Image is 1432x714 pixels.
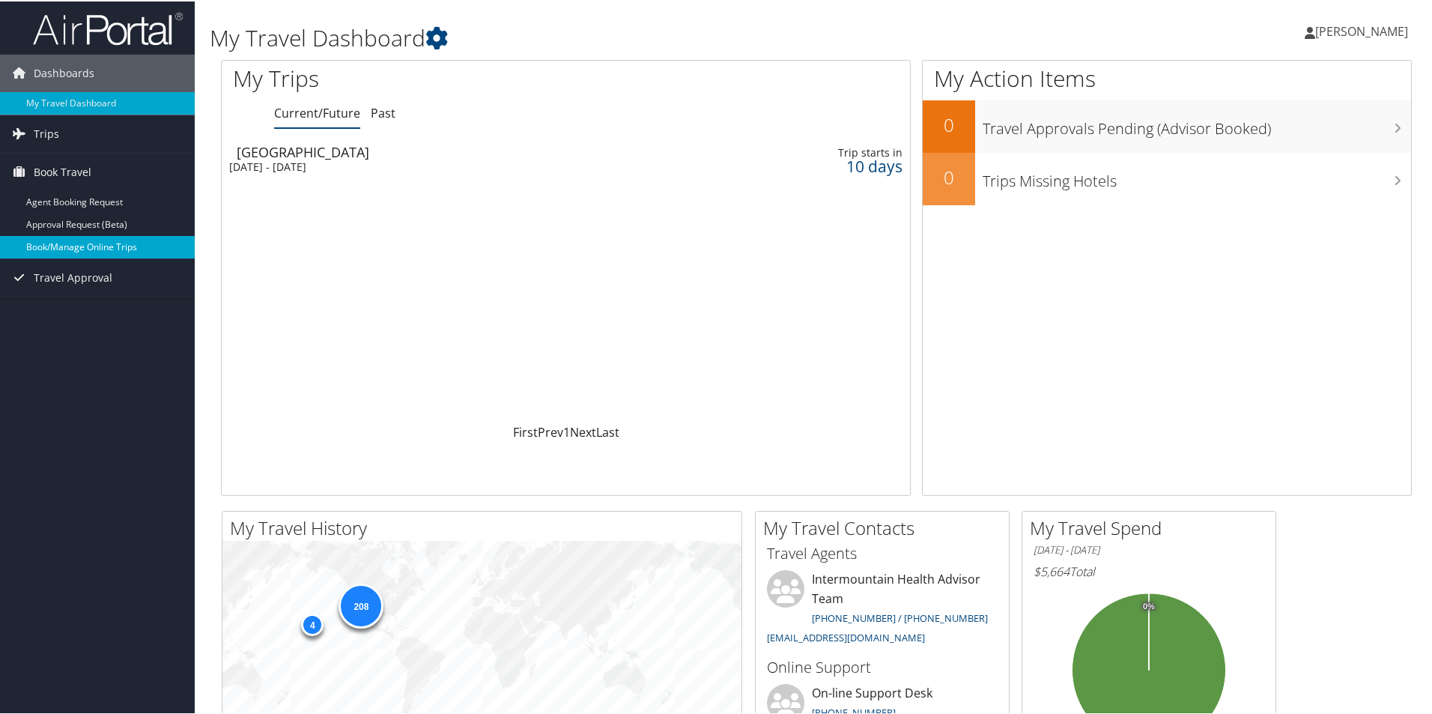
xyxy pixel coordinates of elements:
a: [EMAIL_ADDRESS][DOMAIN_NAME] [767,629,925,643]
span: Trips [34,114,59,151]
h2: My Travel History [230,514,741,539]
tspan: 0% [1143,601,1155,610]
h1: My Travel Dashboard [210,21,1019,52]
a: [PERSON_NAME] [1305,7,1423,52]
span: Travel Approval [34,258,112,295]
a: Prev [538,423,563,439]
h2: 0 [923,163,975,189]
h3: Travel Approvals Pending (Advisor Booked) [983,109,1411,138]
span: Book Travel [34,152,91,190]
h3: Online Support [767,656,998,677]
div: [GEOGRAPHIC_DATA] [237,144,664,157]
h1: My Trips [233,61,612,93]
h3: Travel Agents [767,542,998,563]
span: [PERSON_NAME] [1315,22,1408,38]
h2: My Travel Spend [1030,514,1275,539]
h6: Total [1034,562,1264,578]
h2: My Travel Contacts [763,514,1009,539]
img: airportal-logo.png [33,10,183,45]
a: 1 [563,423,570,439]
span: Dashboards [34,53,94,91]
a: [PHONE_NUMBER] / [PHONE_NUMBER] [812,610,988,623]
div: 4 [301,612,324,635]
a: Past [371,103,395,120]
a: 0Trips Missing Hotels [923,151,1411,204]
li: Intermountain Health Advisor Team [759,569,1005,649]
h6: [DATE] - [DATE] [1034,542,1264,556]
h2: 0 [923,111,975,136]
a: First [513,423,538,439]
a: 0Travel Approvals Pending (Advisor Booked) [923,99,1411,151]
h1: My Action Items [923,61,1411,93]
div: 10 days [749,158,902,172]
a: Last [596,423,619,439]
div: [DATE] - [DATE] [229,159,656,172]
h3: Trips Missing Hotels [983,162,1411,190]
span: $5,664 [1034,562,1070,578]
a: Current/Future [274,103,360,120]
a: Next [570,423,596,439]
div: 208 [339,582,383,627]
div: Trip starts in [749,145,902,158]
